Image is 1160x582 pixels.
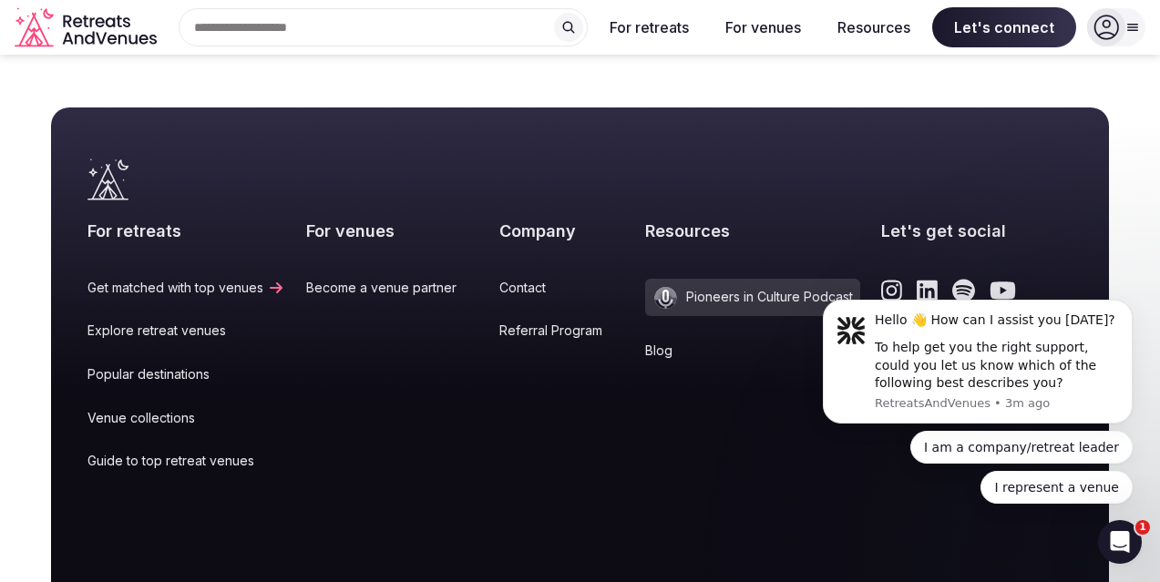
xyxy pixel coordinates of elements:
h2: Let's get social [881,220,1073,242]
button: For retreats [595,7,703,47]
iframe: Intercom notifications message [796,277,1160,573]
a: Contact [499,279,624,297]
h2: Resources [645,220,860,242]
a: Visit the homepage [15,7,160,48]
a: Visit the homepage [87,158,128,200]
a: Get matched with top venues [87,279,285,297]
button: Resources [823,7,925,47]
a: Guide to top retreat venues [87,452,285,470]
a: Popular destinations [87,365,285,383]
a: Referral Program [499,322,624,340]
span: 1 [1135,520,1150,535]
a: Blog [645,342,860,360]
a: Venue collections [87,409,285,427]
a: Explore retreat venues [87,322,285,340]
a: Pioneers in Culture Podcast [645,279,860,316]
svg: Retreats and Venues company logo [15,7,160,48]
h2: Company [499,220,624,242]
span: Let's connect [932,7,1076,47]
iframe: Intercom live chat [1098,520,1142,564]
a: Become a venue partner [306,279,478,297]
h2: For venues [306,220,478,242]
button: For venues [711,7,816,47]
h2: For retreats [87,220,285,242]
